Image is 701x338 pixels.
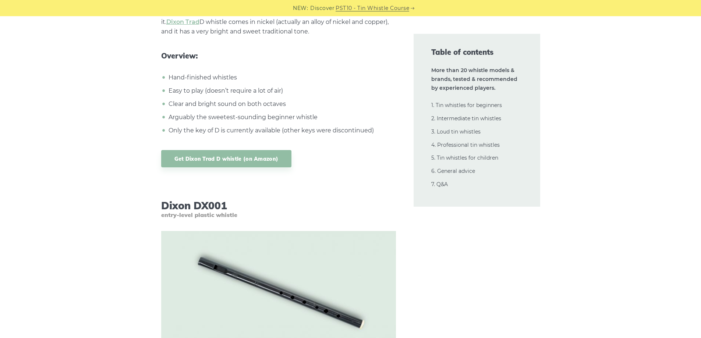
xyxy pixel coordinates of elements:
[431,67,517,91] strong: More than 20 whistle models & brands, tested & recommended by experienced players.
[167,73,396,82] li: Hand-finished whistles
[310,4,334,13] span: Discover
[431,47,523,57] span: Table of contents
[167,113,396,122] li: Arguably the sweetest-sounding beginner whistle
[431,154,498,161] a: 5. Tin whistles for children
[161,150,292,167] a: Get Dixon Trad D whistle (on Amazon)
[161,51,396,60] span: Overview:
[431,181,448,188] a: 7. Q&A
[431,168,475,174] a: 6. General advice
[161,211,396,218] span: entry-level plastic whistle
[167,99,396,109] li: Clear and bright sound on both octaves
[336,4,409,13] a: PST10 - Tin Whistle Course
[167,86,396,96] li: Easy to play (doesn’t require a lot of air)
[167,126,396,135] li: Only the key of D is currently available (other keys were discontinued)
[166,18,199,25] a: Dixon Trad
[293,4,308,13] span: NEW:
[431,115,501,122] a: 2. Intermediate tin whistles
[431,102,502,108] a: 1. Tin whistles for beginners
[161,199,396,219] h3: Dixon DX001
[431,128,481,135] a: 3. Loud tin whistles
[431,142,500,148] a: 4. Professional tin whistles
